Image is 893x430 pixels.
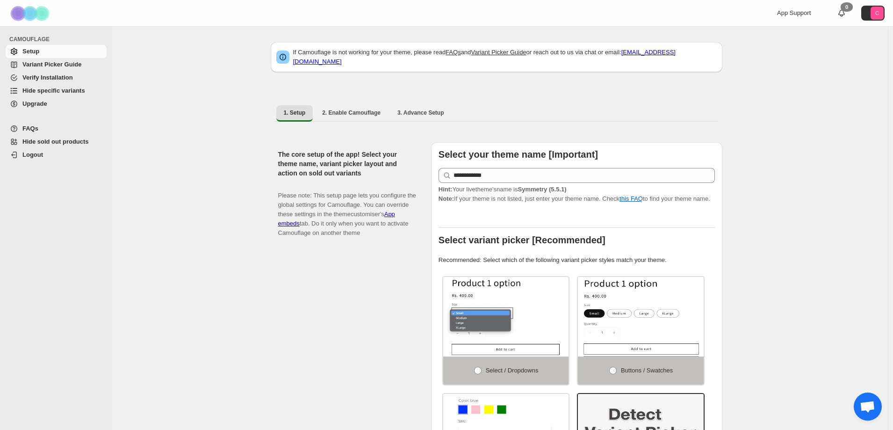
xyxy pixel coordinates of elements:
[443,277,569,357] img: Select / Dropdowns
[875,10,879,16] text: C
[293,48,717,66] p: If Camouflage is not working for your theme, please read and or reach out to us via chat or email:
[22,138,89,145] span: Hide sold out products
[578,277,704,357] img: Buttons / Swatches
[6,148,107,161] a: Logout
[777,9,811,16] span: App Support
[22,125,38,132] span: FAQs
[861,6,885,21] button: Avatar with initials C
[439,235,605,245] b: Select variant picker [Recommended]
[471,49,526,56] a: Variant Picker Guide
[619,195,643,202] a: this FAQ
[6,45,107,58] a: Setup
[6,135,107,148] a: Hide sold out products
[22,151,43,158] span: Logout
[439,195,454,202] strong: Note:
[7,0,54,26] img: Camouflage
[871,7,884,20] span: Avatar with initials C
[486,367,539,374] span: Select / Dropdowns
[841,2,853,12] div: 0
[22,61,81,68] span: Variant Picker Guide
[322,109,381,117] span: 2. Enable Camouflage
[621,367,673,374] span: Buttons / Swatches
[837,8,846,18] a: 0
[439,185,715,204] p: If your theme is not listed, just enter your theme name. Check to find your theme name.
[854,393,882,421] a: Bate-papo aberto
[6,58,107,71] a: Variant Picker Guide
[278,150,416,178] h2: The core setup of the app! Select your theme name, variant picker layout and action on sold out v...
[446,49,461,56] a: FAQs
[22,87,85,94] span: Hide specific variants
[278,182,416,238] p: Please note: This setup page lets you configure the global settings for Camouflage. You can overr...
[22,74,73,81] span: Verify Installation
[439,149,598,160] b: Select your theme name [Important]
[397,109,444,117] span: 3. Advance Setup
[6,97,107,110] a: Upgrade
[6,122,107,135] a: FAQs
[439,255,715,265] p: Recommended: Select which of the following variant picker styles match your theme.
[22,100,47,107] span: Upgrade
[6,71,107,84] a: Verify Installation
[22,48,39,55] span: Setup
[9,36,108,43] span: CAMOUFLAGE
[439,186,453,193] strong: Hint:
[284,109,306,117] span: 1. Setup
[518,186,566,193] strong: Symmetry (5.5.1)
[439,186,567,193] span: Your live theme's name is
[6,84,107,97] a: Hide specific variants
